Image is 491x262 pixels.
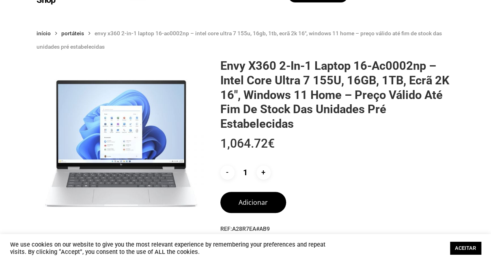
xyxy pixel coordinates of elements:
[256,165,271,180] input: +
[37,59,206,228] img: Placeholder
[220,136,275,150] bdi: 1,064.72
[61,30,84,37] a: Portáteis
[268,136,275,150] span: €
[220,59,454,131] h1: Envy x360 2-in-1 Laptop 16-ac0002np – Intel Core Ultra 7 155U, 16GB, 1TB, Ecrã 2K 16″, Windows 11...
[220,165,235,180] input: -
[220,192,286,213] button: Adicionar
[232,225,270,232] span: A28R7EA#AB9
[37,30,442,50] span: Envy x360 2-in-1 Laptop 16-ac0002np – Intel Core Ultra 7 155U, 16GB, 1TB, Ecrã 2K 16″, Windows 11...
[236,165,255,180] input: Product quantity
[450,242,481,254] a: ACEITAR
[37,30,51,37] a: Início
[10,241,340,256] div: We use cookies on our website to give you the most relevant experience by remembering your prefer...
[220,225,454,233] span: REF:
